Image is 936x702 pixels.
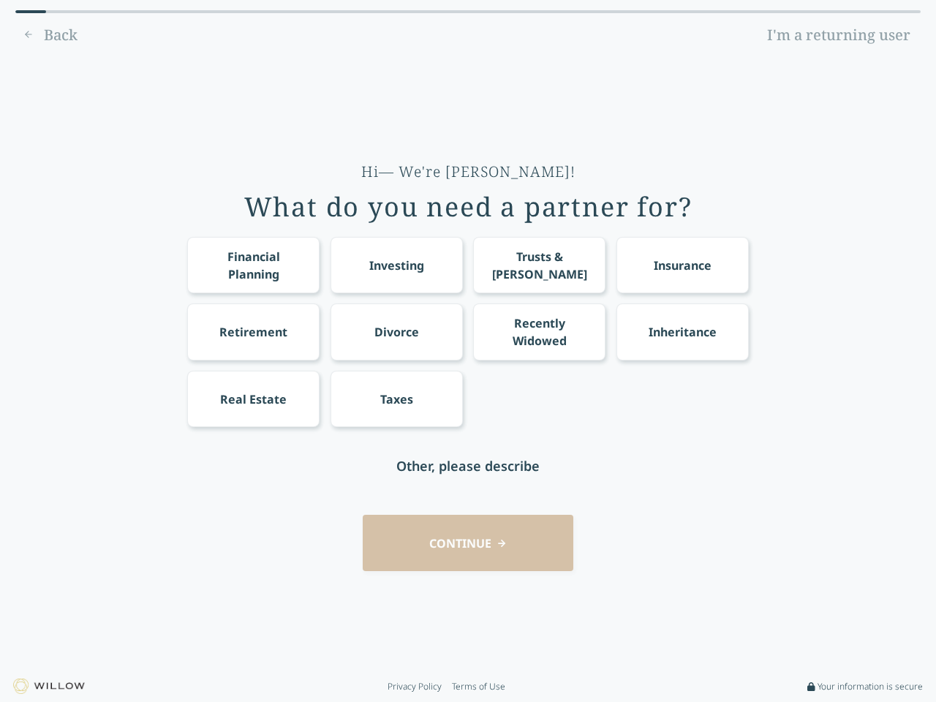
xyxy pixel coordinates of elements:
div: 0% complete [15,10,46,13]
div: Taxes [380,390,413,408]
div: Retirement [219,323,287,341]
a: Privacy Policy [388,681,442,692]
div: Divorce [374,323,419,341]
div: Real Estate [220,390,287,408]
div: Hi— We're [PERSON_NAME]! [361,162,575,182]
a: I'm a returning user [757,23,921,47]
div: Financial Planning [201,248,306,283]
span: Your information is secure [818,681,923,692]
div: What do you need a partner for? [244,192,692,222]
a: Terms of Use [452,681,505,692]
div: Insurance [654,257,712,274]
div: Inheritance [649,323,717,341]
div: Other, please describe [396,456,540,476]
div: Investing [369,257,424,274]
div: Recently Widowed [487,314,592,350]
div: Trusts & [PERSON_NAME] [487,248,592,283]
img: Willow logo [13,679,85,694]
